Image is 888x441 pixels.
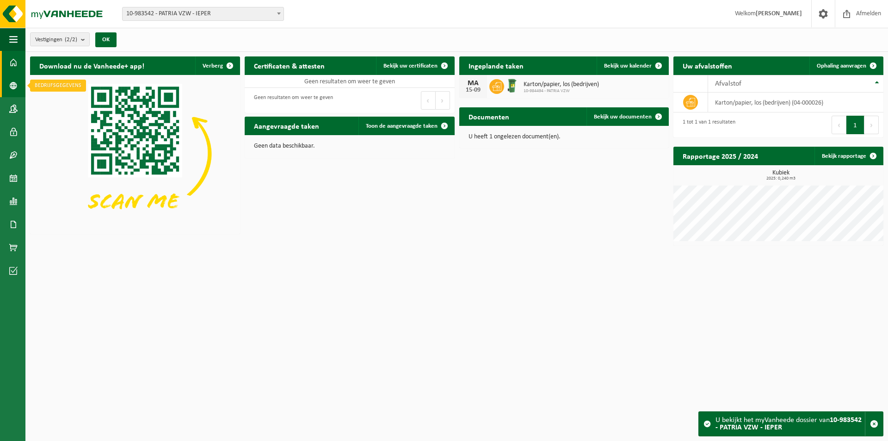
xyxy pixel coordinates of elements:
[122,7,284,21] span: 10-983542 - PATRIA VZW - IEPER
[245,75,455,88] td: Geen resultaten om weer te geven
[678,115,735,135] div: 1 tot 1 van 1 resultaten
[464,87,482,93] div: 15-09
[832,116,846,134] button: Previous
[673,56,741,75] h2: Uw afvalstoffen
[30,75,240,232] img: Download de VHEPlus App
[715,80,741,87] span: Afvalstof
[203,63,223,69] span: Verberg
[846,116,864,134] button: 1
[459,56,533,75] h2: Ingeplande taken
[464,80,482,87] div: MA
[366,123,438,129] span: Toon de aangevraagde taken
[715,412,865,436] div: U bekijkt het myVanheede dossier van
[678,170,883,181] h3: Kubiek
[421,91,436,110] button: Previous
[673,147,767,165] h2: Rapportage 2025 / 2024
[123,7,284,20] span: 10-983542 - PATRIA VZW - IEPER
[249,90,333,111] div: Geen resultaten om weer te geven
[678,176,883,181] span: 2025: 0,240 m3
[358,117,454,135] a: Toon de aangevraagde taken
[95,32,117,47] button: OK
[756,10,802,17] strong: [PERSON_NAME]
[809,56,882,75] a: Ophaling aanvragen
[604,63,652,69] span: Bekijk uw kalender
[35,33,77,47] span: Vestigingen
[814,147,882,165] a: Bekijk rapportage
[254,143,445,149] p: Geen data beschikbaar.
[597,56,668,75] a: Bekijk uw kalender
[30,32,90,46] button: Vestigingen(2/2)
[436,91,450,110] button: Next
[245,117,328,135] h2: Aangevraagde taken
[524,81,599,88] span: Karton/papier, los (bedrijven)
[594,114,652,120] span: Bekijk uw documenten
[459,107,518,125] h2: Documenten
[708,93,883,112] td: karton/papier, los (bedrijven) (04-000026)
[383,63,438,69] span: Bekijk uw certificaten
[817,63,866,69] span: Ophaling aanvragen
[65,37,77,43] count: (2/2)
[469,134,660,140] p: U heeft 1 ongelezen document(en).
[586,107,668,126] a: Bekijk uw documenten
[245,56,334,75] h2: Certificaten & attesten
[864,116,879,134] button: Next
[504,78,520,93] img: WB-0240-HPE-GN-01
[30,56,154,75] h2: Download nu de Vanheede+ app!
[376,56,454,75] a: Bekijk uw certificaten
[715,416,862,431] strong: 10-983542 - PATRIA VZW - IEPER
[195,56,239,75] button: Verberg
[524,88,599,94] span: 10-984494 - PATRIA VZW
